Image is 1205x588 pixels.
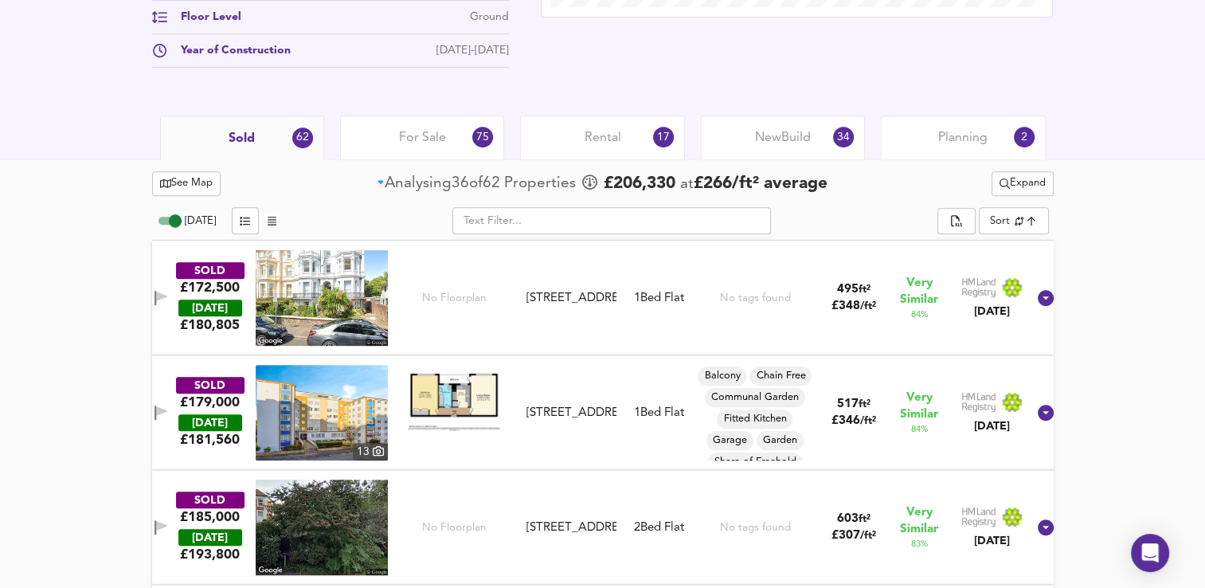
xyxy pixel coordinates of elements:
[526,290,616,307] div: [STREET_ADDRESS]
[436,42,509,59] div: [DATE]-[DATE]
[483,173,500,194] span: 62
[859,284,870,295] span: ft²
[694,175,827,192] span: £ 266 / ft² average
[353,443,388,461] div: 13
[176,377,245,394] div: SOLD
[937,208,976,235] div: split button
[256,365,388,461] img: property thumbnail
[755,129,811,147] span: New Build
[180,431,240,449] span: £ 181,560
[176,262,245,279] div: SOLD
[860,531,876,541] span: / ft²
[520,405,623,421] div: Flat 5, Park Gates, Chiswick Place, BN21 4BE
[719,520,790,535] div: No tags found
[961,507,1023,527] img: Land Registry
[707,455,802,469] span: Share of Freehold
[706,433,753,448] span: Garage
[698,369,746,383] span: Balcony
[859,514,870,524] span: ft²
[1036,403,1055,422] svg: Show Details
[706,431,753,450] div: Garage
[860,416,876,426] span: / ft²
[470,9,509,25] div: Ground
[837,513,859,525] span: 603
[471,126,495,149] div: 75
[168,42,291,59] div: Year of Construction
[180,546,240,563] span: £ 193,800
[910,538,927,551] span: 83 %
[585,129,621,147] span: Rental
[152,241,1054,355] div: SOLD£172,500 [DATE]£180,805No Floorplan[STREET_ADDRESS]1Bed FlatNo tags found495ft²£348/ft²Very S...
[633,290,683,307] div: 1 Bed Flat
[399,129,446,147] span: For Sale
[180,394,240,411] div: £179,000
[256,250,388,346] img: streetview
[719,291,790,306] div: No tags found
[526,519,616,536] div: [STREET_ADDRESS]
[900,504,938,538] span: Very Similar
[831,415,876,427] span: £ 346
[831,300,876,312] span: £ 348
[831,530,876,542] span: £ 307
[961,418,1023,434] div: [DATE]
[961,533,1023,549] div: [DATE]
[749,369,812,383] span: Chain Free
[757,433,804,448] span: Garden
[152,355,1054,470] div: SOLD£179,000 [DATE]£181,560property thumbnail 13 Floorplan[STREET_ADDRESS]1Bed FlatBalconyChain F...
[961,277,1023,298] img: Land Registry
[180,279,240,296] div: £172,500
[633,519,683,536] div: 2 Bed Flat
[180,508,240,526] div: £185,000
[178,300,242,316] div: [DATE]
[229,130,255,147] span: Sold
[717,410,792,429] div: Fitted Kitchen
[651,126,675,149] div: 17
[291,126,315,149] div: 62
[832,126,855,149] div: 34
[900,390,938,423] span: Very Similar
[860,301,876,312] span: / ft²
[837,398,859,410] span: 517
[705,388,805,407] div: Communal Garden
[160,174,213,193] span: See Map
[406,365,502,432] img: Floorplan
[757,431,804,450] div: Garden
[604,172,675,196] span: £ 206,330
[520,519,623,536] div: Flat 6, Birley House, 13 College Road, BN21 4JA
[859,399,870,410] span: ft²
[979,207,1048,234] div: Sort
[180,316,240,334] span: £ 180,805
[992,171,1054,196] button: Expand
[749,367,812,386] div: Chain Free
[837,284,859,296] span: 495
[452,173,469,194] span: 36
[152,470,1054,585] div: SOLD£185,000 [DATE]£193,800No Floorplan[STREET_ADDRESS]2Bed FlatNo tags found603ft²£307/ft²Very S...
[1000,174,1046,193] span: Expand
[698,367,746,386] div: Balcony
[178,529,242,546] div: [DATE]
[176,492,245,508] div: SOLD
[452,207,771,234] input: Text Filter...
[377,173,580,194] div: of Propert ies
[256,365,388,461] a: property thumbnail 13
[152,171,221,196] button: See Map
[938,129,988,147] span: Planning
[910,308,927,321] span: 84 %
[168,9,241,25] div: Floor Level
[526,405,616,421] div: [STREET_ADDRESS]
[1131,534,1169,572] div: Open Intercom Messenger
[520,290,623,307] div: Flat 4, Cotswold Court, 18 Blackwater Road, BN21 4JB
[178,414,242,431] div: [DATE]
[900,275,938,308] span: Very Similar
[422,291,487,306] span: No Floorplan
[990,214,1010,229] div: Sort
[1036,288,1055,308] svg: Show Details
[385,173,452,194] div: Analysing
[961,304,1023,319] div: [DATE]
[680,177,694,192] span: at
[992,171,1054,196] div: split button
[185,216,216,226] span: [DATE]
[256,480,388,575] img: streetview
[1036,518,1055,537] svg: Show Details
[633,405,683,421] div: 1 Bed Flat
